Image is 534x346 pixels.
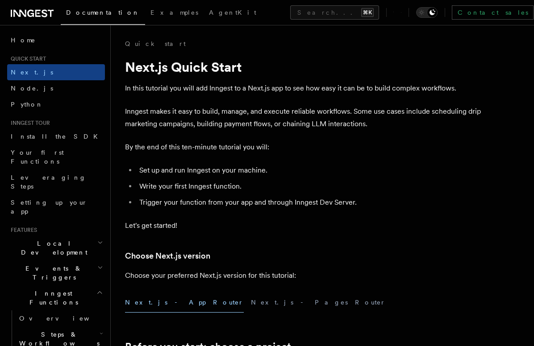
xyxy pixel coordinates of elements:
span: Features [7,227,37,234]
p: Inngest makes it easy to build, manage, and execute reliable workflows. Some use cases include sc... [125,105,482,130]
a: Your first Functions [7,144,105,169]
kbd: ⌘K [361,8,374,17]
a: Quick start [125,39,186,48]
button: Next.js - Pages Router [251,292,386,313]
button: Search...⌘K [290,5,379,20]
button: Local Development [7,235,105,260]
button: Inngest Functions [7,285,105,310]
h1: Next.js Quick Start [125,59,482,75]
a: Overview [16,310,105,326]
span: Python [11,101,43,108]
span: Your first Functions [11,149,64,165]
a: Next.js [7,64,105,80]
span: AgentKit [209,9,256,16]
p: Choose your preferred Next.js version for this tutorial: [125,269,482,282]
a: Leveraging Steps [7,169,105,194]
a: AgentKit [204,3,262,24]
p: By the end of this ten-minute tutorial you will: [125,141,482,153]
span: Quick start [7,55,46,62]
p: Let's get started! [125,219,482,232]
a: Setting up your app [7,194,105,219]
p: In this tutorial you will add Inngest to a Next.js app to see how easy it can be to build complex... [125,82,482,95]
span: Setting up your app [11,199,88,215]
span: Inngest Functions [7,289,96,307]
button: Events & Triggers [7,260,105,285]
span: Local Development [7,239,97,257]
span: Events & Triggers [7,264,97,282]
a: Documentation [61,3,145,25]
a: Install the SDK [7,128,105,144]
span: Home [11,36,36,45]
span: Node.js [11,85,53,92]
button: Toggle dark mode [416,7,438,18]
a: Examples [145,3,204,24]
span: Overview [19,315,111,322]
a: Node.js [7,80,105,96]
span: Documentation [66,9,140,16]
span: Next.js [11,69,53,76]
span: Examples [150,9,198,16]
span: Leveraging Steps [11,174,86,190]
span: Inngest tour [7,119,50,127]
button: Next.js - App Router [125,292,244,313]
li: Write your first Inngest function. [137,180,482,193]
li: Set up and run Inngest on your machine. [137,164,482,177]
a: Contact sales [452,5,534,20]
a: Python [7,96,105,112]
a: Home [7,32,105,48]
a: Choose Next.js version [125,250,210,262]
span: Install the SDK [11,133,103,140]
li: Trigger your function from your app and through Inngest Dev Server. [137,196,482,209]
